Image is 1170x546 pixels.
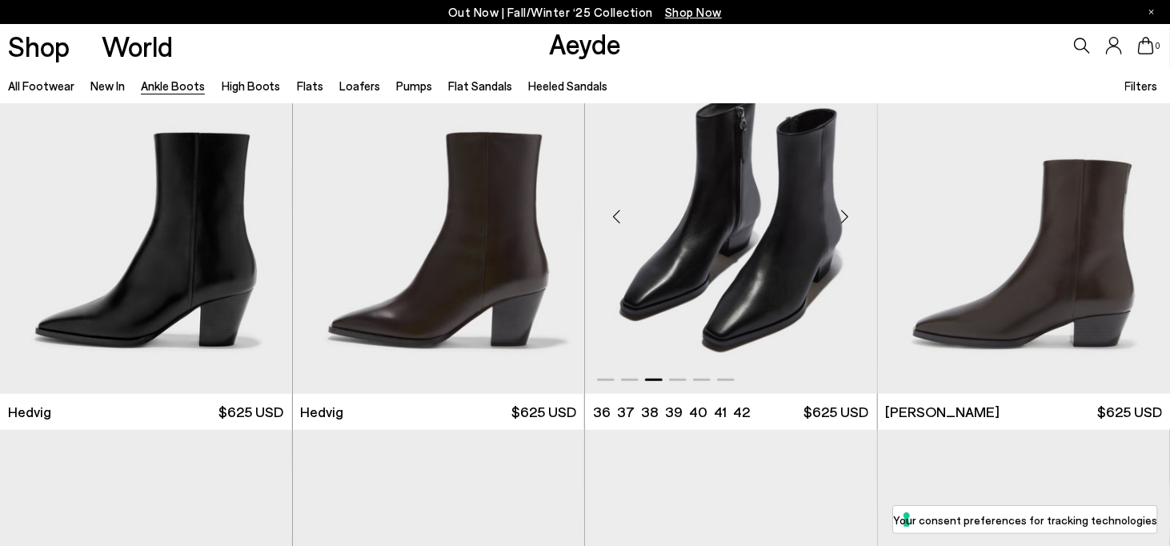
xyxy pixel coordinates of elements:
[222,78,281,93] a: High Boots
[733,402,750,422] li: 42
[593,193,641,241] div: Previous slide
[8,78,74,93] a: All Footwear
[396,78,432,93] a: Pumps
[549,26,621,60] a: Aeyde
[218,402,283,422] span: $625 USD
[585,27,877,394] div: 3 / 6
[8,402,51,422] span: Hedvig
[528,78,607,93] a: Heeled Sandals
[297,78,323,93] a: Flats
[665,402,683,422] li: 39
[511,402,576,422] span: $625 USD
[641,402,659,422] li: 38
[585,394,877,430] a: 36 37 38 39 40 41 42 $625 USD
[102,32,173,60] a: World
[585,27,877,394] img: Baba Pointed Cowboy Boots
[821,193,869,241] div: Next slide
[448,78,512,93] a: Flat Sandals
[593,402,745,422] ul: variant
[1138,37,1154,54] a: 0
[293,394,585,430] a: Hedvig $625 USD
[448,2,722,22] p: Out Now | Fall/Winter ‘25 Collection
[689,402,707,422] li: 40
[90,78,125,93] a: New In
[893,512,1157,528] label: Your consent preferences for tracking technologies
[803,402,868,422] span: $625 USD
[665,5,722,19] span: Navigate to /collections/new-in
[339,78,380,93] a: Loafers
[886,402,1000,422] span: [PERSON_NAME]
[1154,42,1162,50] span: 0
[301,402,344,422] span: Hedvig
[714,402,727,422] li: 41
[293,27,585,394] img: Hedvig Cowboy Ankle Boots
[141,78,205,93] a: Ankle Boots
[585,27,877,394] a: Next slide Previous slide
[1125,78,1158,93] span: Filters
[617,402,635,422] li: 37
[8,32,70,60] a: Shop
[1097,402,1162,422] span: $625 USD
[893,506,1157,533] button: Your consent preferences for tracking technologies
[593,402,611,422] li: 36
